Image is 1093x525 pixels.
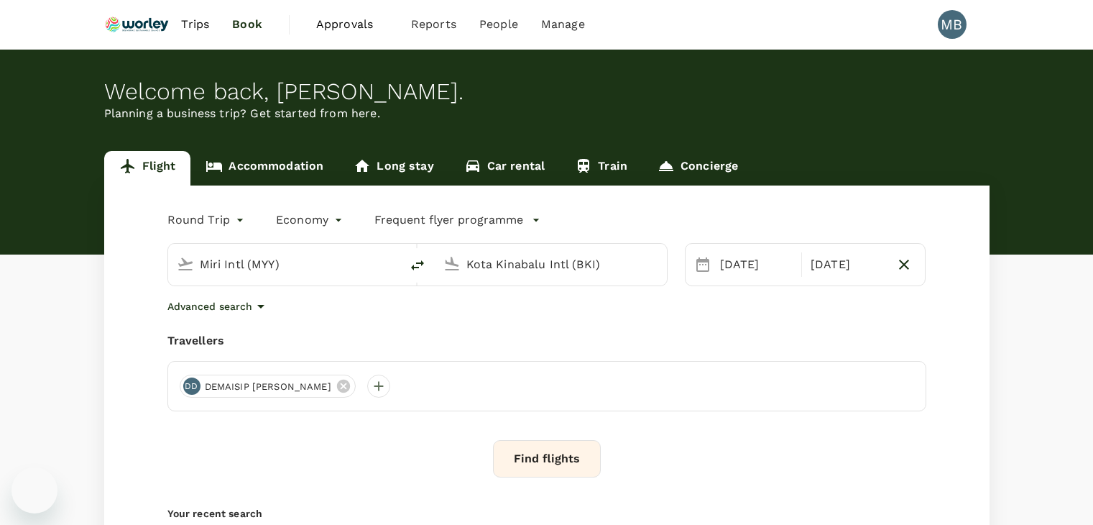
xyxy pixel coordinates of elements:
p: Planning a business trip? Get started from here. [104,105,990,122]
div: Welcome back , [PERSON_NAME] . [104,78,990,105]
span: DEMAISIP [PERSON_NAME] [196,380,340,394]
a: Flight [104,151,191,186]
img: Ranhill Worley Sdn Bhd [104,9,170,40]
button: delete [400,248,435,283]
div: [DATE] [714,250,798,279]
span: Manage [541,16,585,33]
div: Travellers [167,332,926,350]
div: DD [183,378,200,395]
p: Advanced search [167,299,252,314]
div: MB [938,10,967,39]
input: Depart from [200,253,370,275]
span: Trips [181,16,209,33]
button: Frequent flyer programme [374,211,540,229]
a: Concierge [642,151,753,186]
span: People [479,16,518,33]
input: Going to [466,253,637,275]
div: Round Trip [167,209,248,232]
div: Economy [276,209,346,232]
button: Advanced search [167,298,269,315]
button: Open [390,262,393,265]
p: Your recent search [167,506,926,521]
div: DDDEMAISIP [PERSON_NAME] [180,375,356,398]
span: Approvals [316,16,388,33]
button: Find flights [493,440,601,478]
a: Train [560,151,642,186]
a: Long stay [338,151,448,186]
p: Frequent flyer programme [374,211,523,229]
span: Book [232,16,262,33]
a: Car rental [449,151,561,186]
div: [DATE] [805,250,889,279]
iframe: Button to launch messaging window [11,467,57,513]
span: Reports [411,16,456,33]
button: Open [657,262,660,265]
a: Accommodation [190,151,338,186]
